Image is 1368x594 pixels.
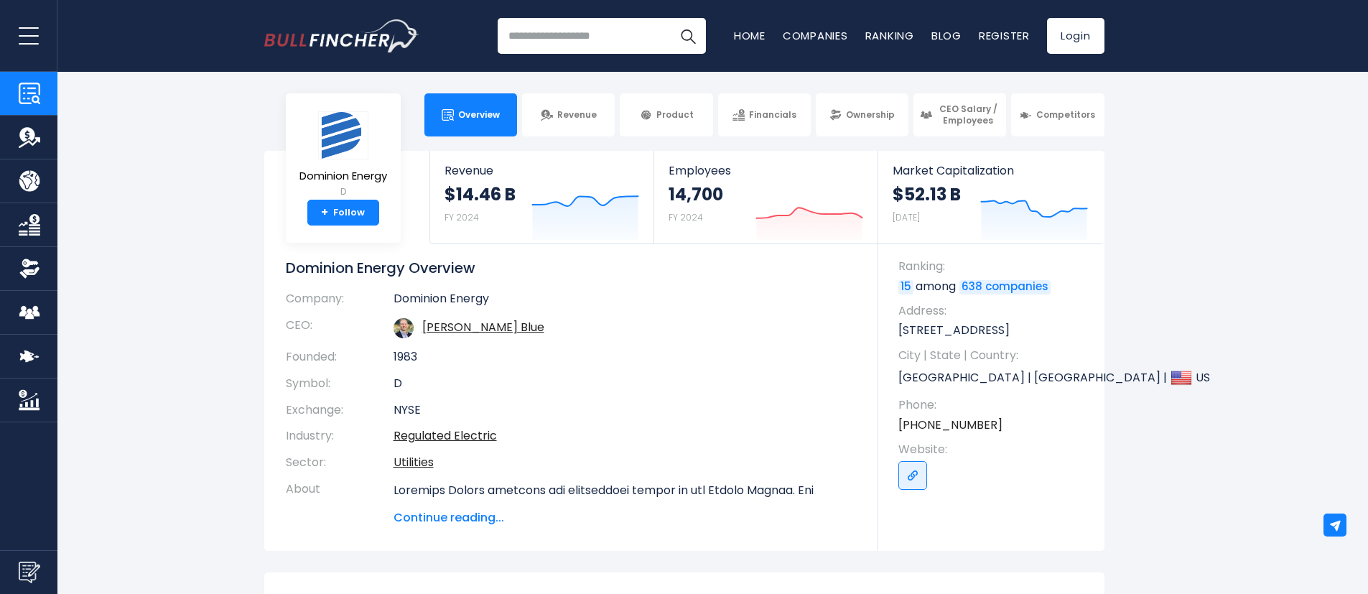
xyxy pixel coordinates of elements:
a: Employees 14,700 FY 2024 [654,151,878,243]
a: 638 companies [959,280,1051,294]
small: FY 2024 [669,211,703,223]
th: Symbol: [286,371,394,397]
td: Dominion Energy [394,292,857,312]
span: City | State | Country: [898,348,1090,363]
a: CEO Salary / Employees [913,93,1006,136]
button: Search [670,18,706,54]
th: Exchange: [286,397,394,424]
span: Ownership [846,109,895,121]
span: Address: [898,303,1090,319]
a: Dominion Energy D [299,111,388,200]
a: Login [1047,18,1104,54]
strong: + [321,206,328,219]
span: Revenue [445,164,639,177]
a: Revenue $14.46 B FY 2024 [430,151,653,243]
a: Financials [718,93,811,136]
span: Phone: [898,397,1090,413]
strong: $14.46 B [445,183,516,205]
th: Company: [286,292,394,312]
span: Overview [458,109,500,121]
span: Dominion Energy [299,170,387,182]
a: Companies [783,28,848,43]
small: [DATE] [893,211,920,223]
h1: Dominion Energy Overview [286,259,857,277]
a: Ranking [865,28,914,43]
span: Financials [749,109,796,121]
a: Market Capitalization $52.13 B [DATE] [878,151,1102,243]
span: CEO Salary / Employees [936,103,1000,126]
a: Competitors [1011,93,1104,136]
span: Revenue [557,109,597,121]
a: Revenue [522,93,615,136]
a: ceo [422,319,544,335]
small: D [299,185,387,198]
th: About [286,476,394,526]
span: Market Capitalization [893,164,1088,177]
a: Home [734,28,766,43]
p: among [898,279,1090,294]
th: Founded: [286,344,394,371]
a: Register [979,28,1030,43]
th: CEO: [286,312,394,344]
span: Product [656,109,694,121]
a: Overview [424,93,517,136]
a: Ownership [816,93,908,136]
a: [PHONE_NUMBER] [898,417,1002,433]
a: Regulated Electric [394,427,497,444]
img: Ownership [19,258,40,279]
span: Competitors [1036,109,1095,121]
td: 1983 [394,344,857,371]
a: Blog [931,28,962,43]
th: Sector: [286,450,394,476]
a: 15 [898,280,913,294]
a: Utilities [394,454,434,470]
strong: $52.13 B [893,183,961,205]
span: Ranking: [898,259,1090,274]
p: [GEOGRAPHIC_DATA] | [GEOGRAPHIC_DATA] | US [898,367,1090,389]
p: [STREET_ADDRESS] [898,322,1090,338]
th: Industry: [286,423,394,450]
small: FY 2024 [445,211,479,223]
span: Website: [898,442,1090,458]
a: Go to homepage [264,19,419,52]
a: Go to link [898,461,927,490]
img: Bullfincher logo [264,19,419,52]
td: NYSE [394,397,857,424]
a: Product [620,93,712,136]
span: Continue reading... [394,509,857,526]
strong: 14,700 [669,183,723,205]
td: D [394,371,857,397]
span: Employees [669,164,863,177]
a: +Follow [307,200,379,226]
img: robert-m-blue.jpg [394,318,414,338]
